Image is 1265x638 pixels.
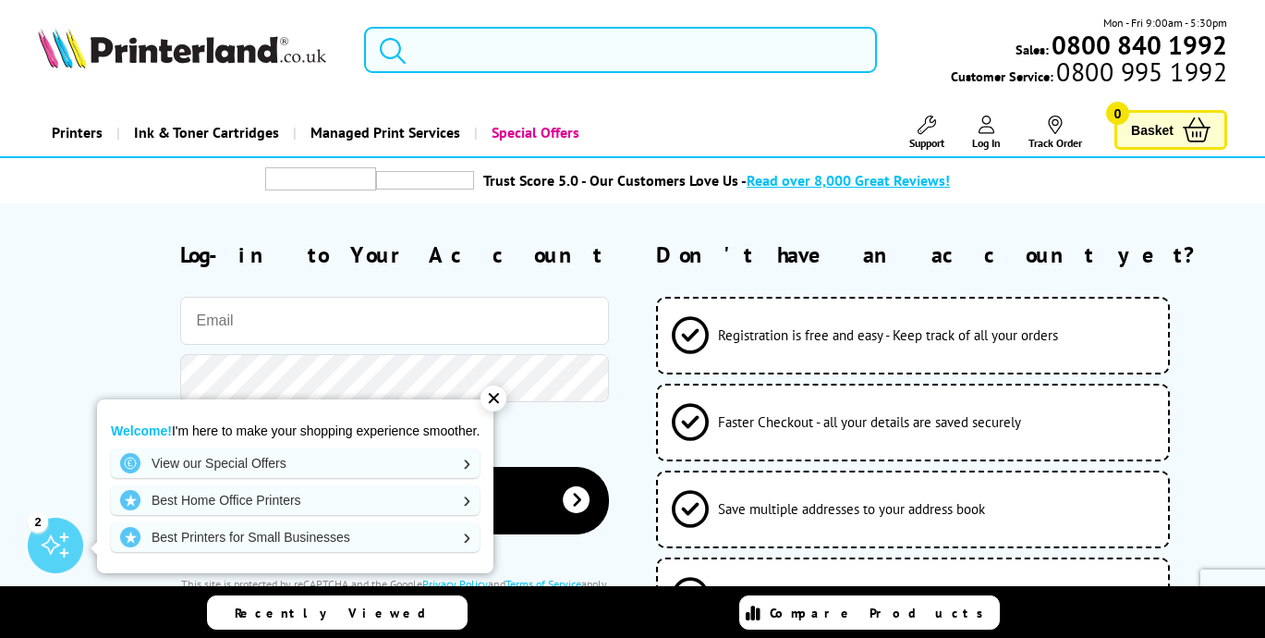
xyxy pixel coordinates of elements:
[265,167,376,190] img: trustpilot rating
[1103,14,1227,31] span: Mon - Fri 9:00am - 5:30pm
[718,413,1021,431] span: Faster Checkout - all your details are saved securely
[718,500,985,518] span: Save multiple addresses to your address book
[1114,110,1227,150] a: Basket 0
[1049,36,1227,54] a: 0800 840 1992
[747,171,950,190] span: Read over 8,000 Great Reviews!
[505,577,581,591] a: Terms of Service
[909,136,944,150] span: Support
[972,136,1001,150] span: Log In
[770,605,993,621] span: Compare Products
[111,448,480,478] a: View our Special Offers
[180,297,608,345] input: Email
[111,423,480,439] p: I'm here to make your shopping experience smoother.
[235,605,444,621] span: Recently Viewed
[376,171,474,190] img: trustpilot rating
[1131,117,1174,142] span: Basket
[474,109,593,156] a: Special Offers
[116,109,293,156] a: Ink & Toner Cartridges
[972,116,1001,150] a: Log In
[180,577,608,591] div: This site is protected by reCAPTCHA and the Google and apply.
[739,595,1000,630] a: Compare Products
[111,423,172,438] strong: Welcome!
[1052,28,1227,62] b: 0800 840 1992
[111,522,480,552] a: Best Printers for Small Businesses
[1106,102,1129,125] span: 0
[483,171,950,190] a: Trust Score 5.0 - Our Customers Love Us -Read over 8,000 Great Reviews!
[422,577,488,591] a: Privacy Policy
[111,485,480,515] a: Best Home Office Printers
[909,116,944,150] a: Support
[718,326,1058,344] span: Registration is free and easy - Keep track of all your orders
[1016,41,1049,58] span: Sales:
[28,511,48,532] div: 2
[656,240,1227,269] h2: Don't have an account yet?
[1028,116,1082,150] a: Track Order
[951,63,1226,85] span: Customer Service:
[207,595,468,630] a: Recently Viewed
[38,28,341,72] a: Printerland Logo
[180,240,608,269] h2: Log-in to Your Account
[293,109,474,156] a: Managed Print Services
[134,109,279,156] span: Ink & Toner Cartridges
[38,28,326,68] img: Printerland Logo
[38,109,116,156] a: Printers
[480,386,506,411] div: ✕
[1053,63,1226,80] span: 0800 995 1992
